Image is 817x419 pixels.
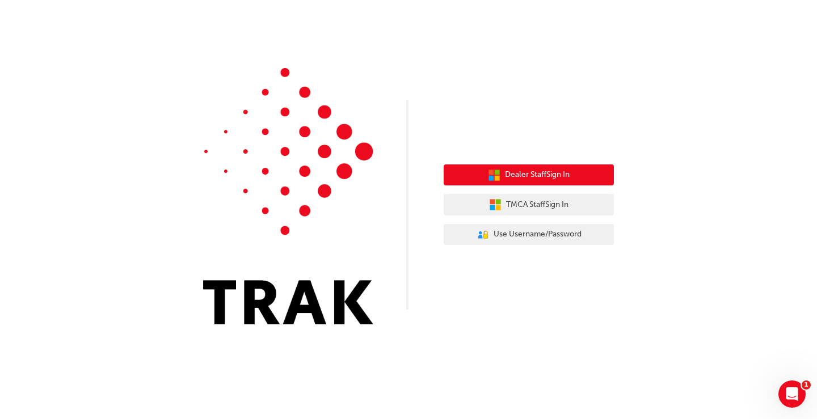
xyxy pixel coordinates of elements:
button: Dealer StaffSign In [444,164,614,186]
button: Use Username/Password [444,224,614,246]
span: 1 [802,380,811,390]
button: TMCA StaffSign In [444,194,614,215]
span: TMCA Staff Sign In [506,198,568,211]
iframe: Intercom live chat [778,380,806,408]
span: Dealer Staff Sign In [505,168,570,181]
img: Trak [203,68,373,324]
span: Use Username/Password [494,228,582,241]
